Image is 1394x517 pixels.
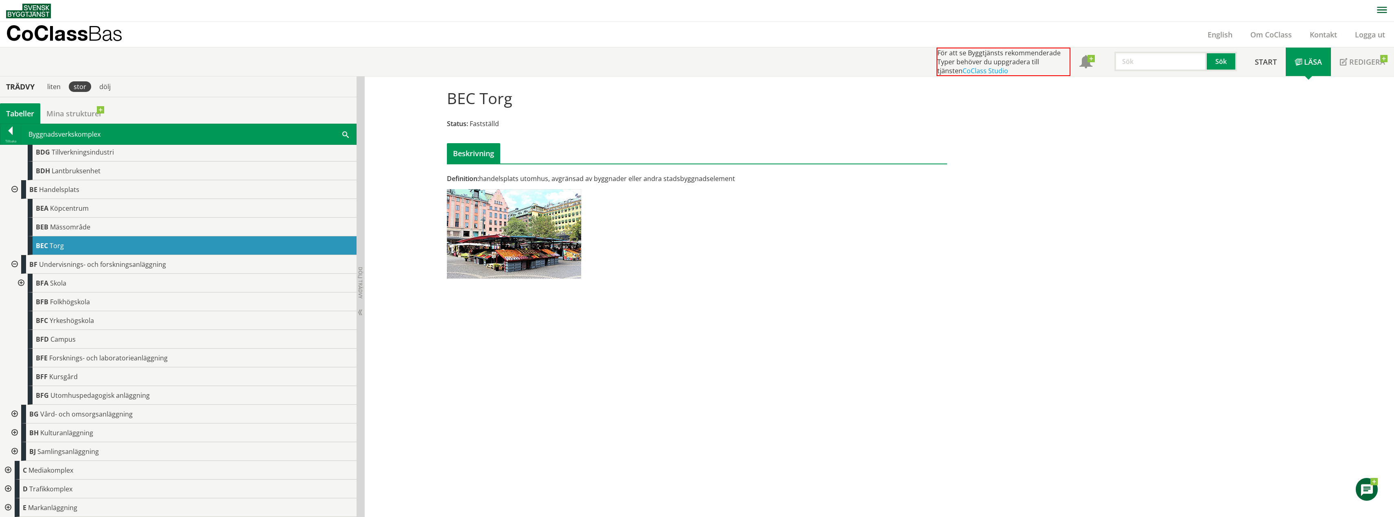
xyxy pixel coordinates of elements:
[50,391,150,400] span: Utomhuspedagogisk anläggning
[1346,30,1394,39] a: Logga ut
[6,28,123,38] p: CoClass
[470,119,499,128] span: Fastställd
[447,89,512,107] h1: BEC Torg
[29,484,72,493] span: Trafikkomplex
[40,103,108,124] a: Mina strukturer
[7,423,357,442] div: Gå till informationssidan för CoClass Studio
[13,349,357,367] div: Gå till informationssidan för CoClass Studio
[13,367,357,386] div: Gå till informationssidan för CoClass Studio
[6,22,140,47] a: CoClassBas
[36,223,48,231] span: BEB
[50,279,66,288] span: Skola
[2,82,39,91] div: Trädvy
[52,166,101,175] span: Lantbruksenhet
[36,372,48,381] span: BFF
[13,311,357,330] div: Gå till informationssidan för CoClass Studio
[50,297,90,306] span: Folkhögskola
[13,292,357,311] div: Gå till informationssidan för CoClass Studio
[13,161,357,180] div: Gå till informationssidan för CoClass Studio
[1301,30,1346,39] a: Kontakt
[1079,56,1092,69] span: Notifikationer
[40,410,133,419] span: Vård- och omsorgsanläggning
[23,503,26,512] span: E
[28,466,73,475] span: Mediakomplex
[13,330,357,349] div: Gå till informationssidan för CoClass Studio
[50,241,64,250] span: Torg
[357,267,364,299] span: Dölj trädvy
[1241,30,1301,39] a: Om CoClass
[1286,48,1331,76] a: Läsa
[447,119,468,128] span: Status:
[88,21,123,45] span: Bas
[13,218,357,236] div: Gå till informationssidan för CoClass Studio
[42,81,66,92] div: liten
[23,484,28,493] span: D
[29,410,39,419] span: BG
[1207,52,1237,71] button: Sök
[447,174,479,183] span: Definition:
[21,124,356,144] div: Byggnadsverkskomplex
[342,130,349,138] span: Sök i tabellen
[29,185,37,194] span: BE
[447,189,581,279] img: bec-torg.jpg
[13,143,357,161] div: Gå till informationssidan för CoClass Studio
[447,174,947,183] div: handelsplats utomhus, avgränsad av byggnader eller andra stadsbyggnadselement
[69,81,91,92] div: stor
[52,148,114,157] span: Tillverkningsindustri
[7,442,357,461] div: Gå till informationssidan för CoClass Studio
[1246,48,1286,76] a: Start
[6,4,51,18] img: Svensk Byggtjänst
[7,255,357,405] div: Gå till informationssidan för CoClass Studio
[13,236,357,255] div: Gå till informationssidan för CoClass Studio
[37,447,99,456] span: Samlingsanläggning
[36,335,49,344] span: BFD
[49,372,78,381] span: Kursgård
[1331,48,1394,76] a: Redigera
[50,335,76,344] span: Campus
[36,241,48,250] span: BEC
[447,143,500,164] div: Beskrivning
[40,428,93,437] span: Kulturanläggning
[1199,30,1241,39] a: English
[13,274,357,292] div: Gå till informationssidan för CoClass Studio
[13,386,357,405] div: Gå till informationssidan för CoClass Studio
[36,279,48,288] span: BFA
[28,503,77,512] span: Markanläggning
[36,148,50,157] span: BDG
[0,138,21,144] div: Tillbaka
[36,316,48,325] span: BFC
[36,166,50,175] span: BDH
[29,260,37,269] span: BF
[7,405,357,423] div: Gå till informationssidan för CoClass Studio
[29,428,39,437] span: BH
[23,466,27,475] span: C
[963,66,1008,75] a: CoClass Studio
[937,48,1070,76] div: För att se Byggtjänsts rekommenderade Typer behöver du uppgradera till tjänsten
[50,223,90,231] span: Mässområde
[49,353,168,362] span: Forsknings- och laboratorieanläggning
[50,204,89,213] span: Köpcentrum
[1114,52,1207,71] input: Sök
[50,316,94,325] span: Yrkeshögskola
[1349,57,1385,67] span: Redigera
[39,260,166,269] span: Undervisnings- och forskningsanläggning
[36,391,49,400] span: BFG
[39,185,79,194] span: Handelsplats
[36,297,48,306] span: BFB
[1304,57,1322,67] span: Läsa
[29,447,36,456] span: BJ
[13,199,357,218] div: Gå till informationssidan för CoClass Studio
[36,353,48,362] span: BFE
[1255,57,1277,67] span: Start
[94,81,116,92] div: dölj
[36,204,48,213] span: BEA
[7,180,357,255] div: Gå till informationssidan för CoClass Studio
